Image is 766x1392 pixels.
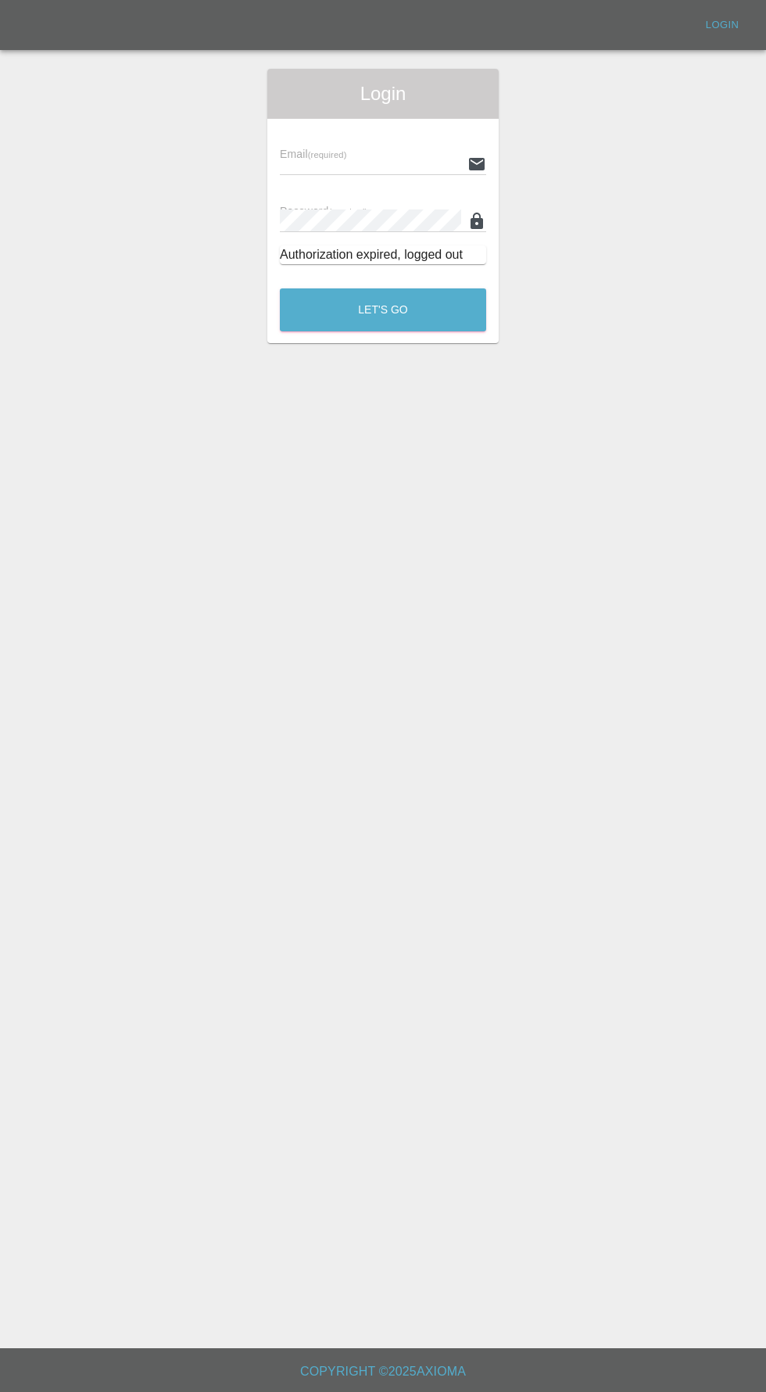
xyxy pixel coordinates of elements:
span: Password [280,205,367,217]
button: Let's Go [280,288,486,331]
span: Email [280,148,346,160]
h6: Copyright © 2025 Axioma [13,1361,753,1383]
small: (required) [329,207,368,216]
div: Authorization expired, logged out [280,245,486,264]
small: (required) [308,150,347,159]
span: Login [280,81,486,106]
a: Login [697,13,747,38]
